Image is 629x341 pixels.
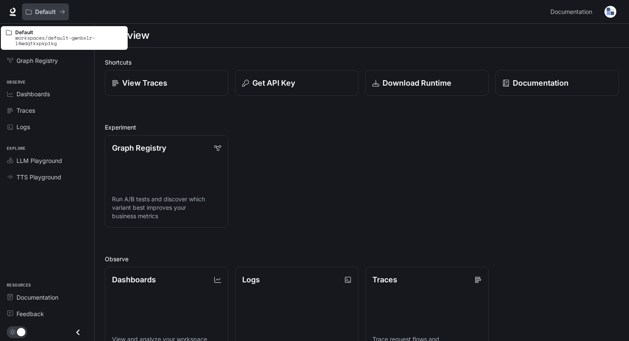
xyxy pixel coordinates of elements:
p: View Traces [122,77,167,89]
span: Dashboards [16,89,50,98]
span: Logs [16,122,30,131]
span: Dark mode toggle [17,327,25,336]
a: View Traces [105,70,228,96]
p: Default [15,30,123,35]
p: Documentation [513,77,569,89]
a: Documentation [3,290,91,305]
a: Documentation [495,70,619,96]
p: workspaces/default-gwnbxlr-l4wdqtkxpkpikg [15,35,123,46]
p: Download Runtime [383,77,451,89]
img: User avatar [604,6,616,18]
h2: Experiment [105,123,619,132]
p: Traces [372,274,397,285]
a: Graph RegistryRun A/B tests and discover which variant best improves your business metrics [105,135,228,227]
span: LLM Playground [16,156,62,165]
button: All workspaces [22,3,69,20]
span: Documentation [550,7,592,17]
h2: Shortcuts [105,58,619,67]
a: Feedback [3,306,91,321]
button: Get API Key [235,70,358,96]
span: TTS Playground [16,173,61,181]
a: Logs [3,119,91,134]
p: Get API Key [252,77,295,89]
span: Traces [16,106,35,115]
button: Close drawer [68,324,88,341]
a: LLM Playground [3,153,91,168]
a: TTS Playground [3,170,91,184]
p: Logs [242,274,260,285]
button: User avatar [602,3,619,20]
p: Run A/B tests and discover which variant best improves your business metrics [112,195,221,220]
span: Feedback [16,309,44,318]
p: Default [35,8,56,16]
a: Download Runtime [365,70,489,96]
a: Graph Registry [3,53,91,68]
span: Graph Registry [16,56,58,65]
a: Traces [3,103,91,118]
a: Documentation [547,3,599,20]
span: Documentation [16,293,58,302]
p: Graph Registry [112,142,166,154]
a: Dashboards [3,87,91,101]
h2: Observe [105,254,619,263]
p: Dashboards [112,274,156,285]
